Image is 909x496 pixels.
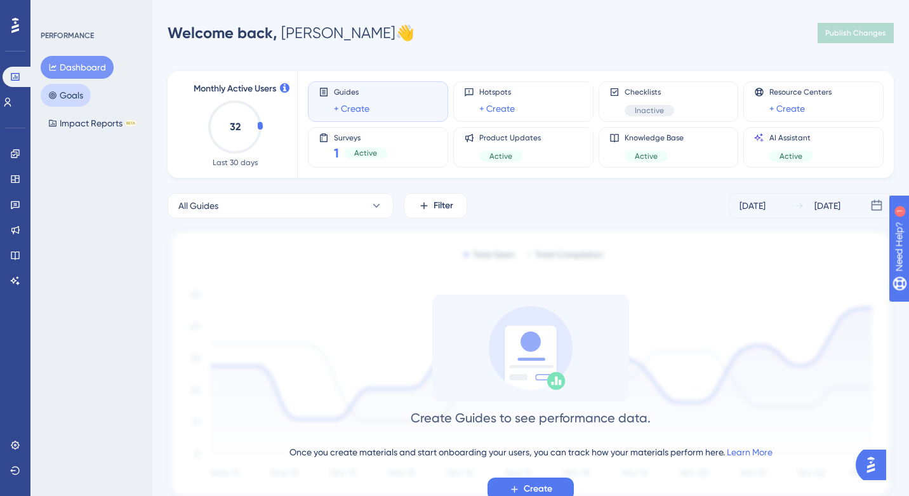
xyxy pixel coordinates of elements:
span: Inactive [635,105,664,116]
span: Active [489,151,512,161]
a: + Create [334,101,369,116]
span: Hotspots [479,87,515,97]
span: Active [354,148,377,158]
div: Once you create materials and start onboarding your users, you can track how your materials perfo... [289,445,773,460]
span: Resource Centers [769,87,832,97]
button: Dashboard [41,56,114,79]
div: [DATE] [814,198,840,213]
button: Publish Changes [818,23,894,43]
span: Monthly Active Users [194,81,276,97]
span: Product Updates [479,133,541,143]
span: 1 [334,144,339,162]
button: Impact ReportsBETA [41,112,144,135]
span: Surveys [334,133,387,142]
div: BETA [125,120,136,126]
div: [PERSON_NAME] 👋 [168,23,415,43]
span: Last 30 days [213,158,258,168]
span: Filter [434,198,453,213]
span: AI Assistant [769,133,813,143]
div: Create Guides to see performance data. [411,409,651,427]
a: + Create [769,101,805,116]
span: Publish Changes [825,28,886,38]
text: 32 [230,121,241,133]
span: Checklists [625,87,674,97]
iframe: UserGuiding AI Assistant Launcher [856,446,894,484]
button: All Guides [168,193,394,218]
span: Knowledge Base [625,133,684,143]
div: 1 [88,6,92,17]
a: Learn More [727,447,773,457]
div: PERFORMANCE [41,30,94,41]
span: Active [635,151,658,161]
span: Need Help? [30,3,79,18]
a: + Create [479,101,515,116]
span: Active [780,151,802,161]
span: Guides [334,87,369,97]
button: Filter [404,193,467,218]
span: All Guides [178,198,218,213]
button: Goals [41,84,91,107]
div: [DATE] [740,198,766,213]
span: Welcome back, [168,23,277,42]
